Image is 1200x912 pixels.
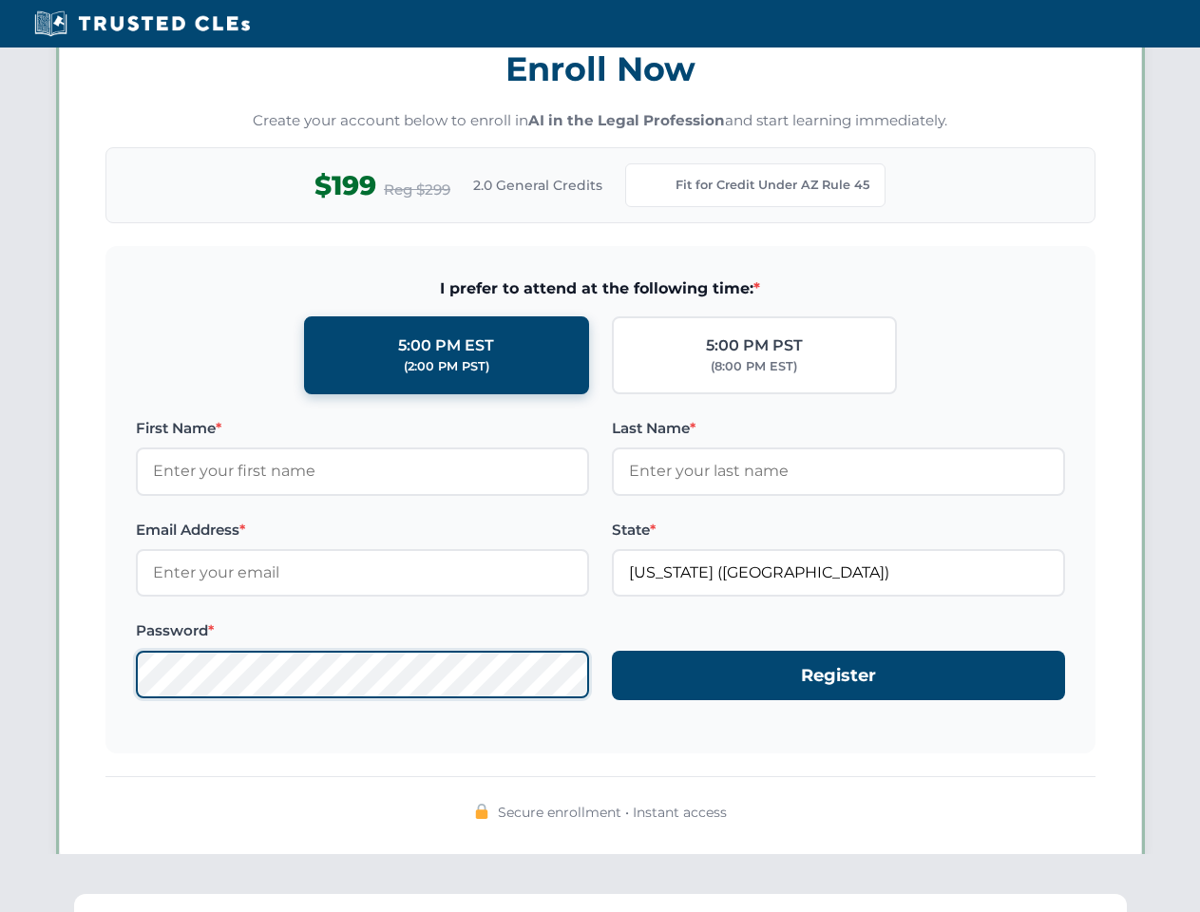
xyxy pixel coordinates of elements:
div: (2:00 PM PST) [404,357,489,376]
div: (8:00 PM EST) [711,357,797,376]
label: Password [136,619,589,642]
img: Arizona Bar [641,172,668,199]
img: 🔒 [474,804,489,819]
input: Enter your last name [612,447,1065,495]
div: 5:00 PM EST [398,333,494,358]
label: Last Name [612,417,1065,440]
strong: AI in the Legal Profession [528,111,725,129]
label: First Name [136,417,589,440]
span: I prefer to attend at the following time: [136,276,1065,301]
label: State [612,519,1065,541]
span: Fit for Credit Under AZ Rule 45 [676,176,869,195]
label: Email Address [136,519,589,541]
img: Trusted CLEs [29,9,256,38]
h3: Enroll Now [105,39,1095,99]
button: Register [612,651,1065,701]
span: Reg $299 [384,179,450,201]
span: 2.0 General Credits [473,175,602,196]
div: 5:00 PM PST [706,333,803,358]
p: Create your account below to enroll in and start learning immediately. [105,110,1095,132]
input: Enter your email [136,549,589,597]
input: Enter your first name [136,447,589,495]
input: Arizona (AZ) [612,549,1065,597]
span: Secure enrollment • Instant access [498,802,727,823]
span: $199 [314,164,376,207]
